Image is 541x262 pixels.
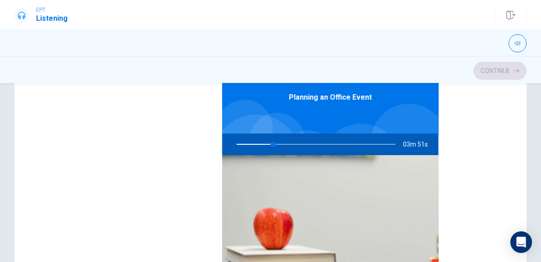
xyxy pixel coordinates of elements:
[36,7,68,13] span: EPT
[510,231,532,253] div: Open Intercom Messenger
[403,133,435,155] span: 03m 51s
[36,13,68,24] h1: Listening
[289,92,372,103] span: Planning an Office Event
